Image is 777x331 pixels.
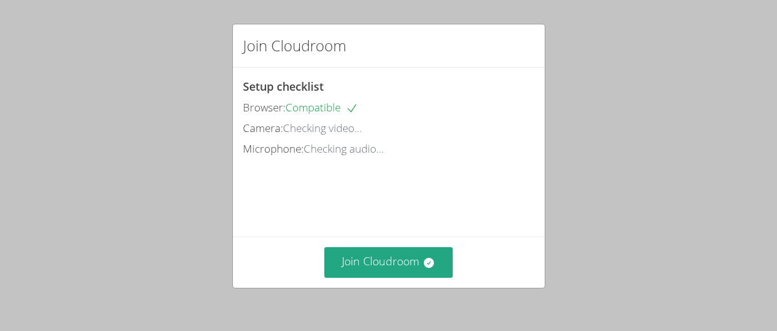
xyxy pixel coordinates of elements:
span: Checking video... [283,121,362,135]
span: Setup checklist [243,79,324,94]
span: Browser: [243,100,286,115]
span: Microphone: [243,141,304,156]
span: Camera: [243,121,283,135]
span: Checking audio... [304,141,384,156]
button: Join Cloudroom [324,247,453,278]
span: Compatible [286,100,358,115]
h2: Join Cloudroom [243,34,346,57]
